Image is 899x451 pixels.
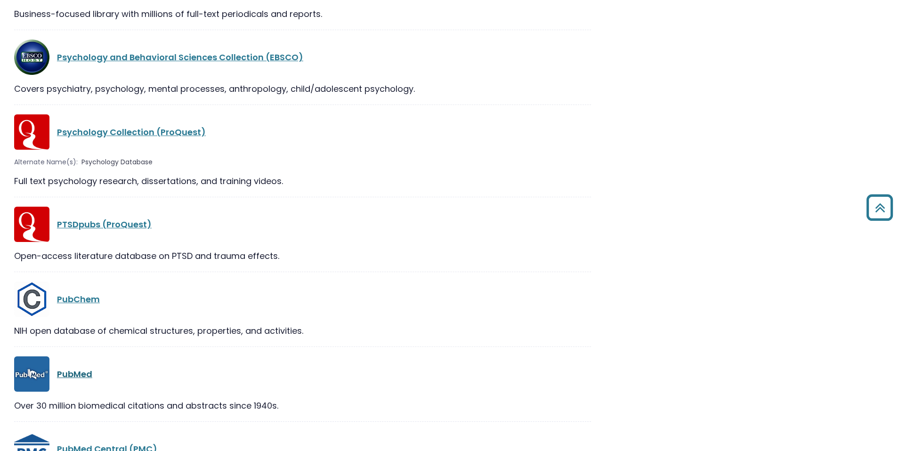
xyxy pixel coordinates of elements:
[14,250,591,262] div: Open-access literature database on PTSD and trauma effects.
[14,82,591,95] div: Covers psychiatry, psychology, mental processes, anthropology, child/adolescent psychology.
[57,368,92,380] a: PubMed
[14,157,78,167] span: Alternate Name(s):
[14,175,591,187] div: Full text psychology research, dissertations, and training videos.
[57,293,100,305] a: PubChem
[863,199,897,216] a: Back to Top
[14,8,591,20] div: Business-focused library with millions of full-text periodicals and reports.
[14,399,591,412] div: Over 30 million biomedical citations and abstracts since 1940s.
[57,218,152,230] a: PTSDpubs (ProQuest)
[14,324,591,337] div: NIH open database of chemical structures, properties, and activities.
[57,51,303,63] a: Psychology and Behavioral Sciences Collection (EBSCO)
[81,157,153,167] span: Psychology Database
[57,126,206,138] a: Psychology Collection (ProQuest)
